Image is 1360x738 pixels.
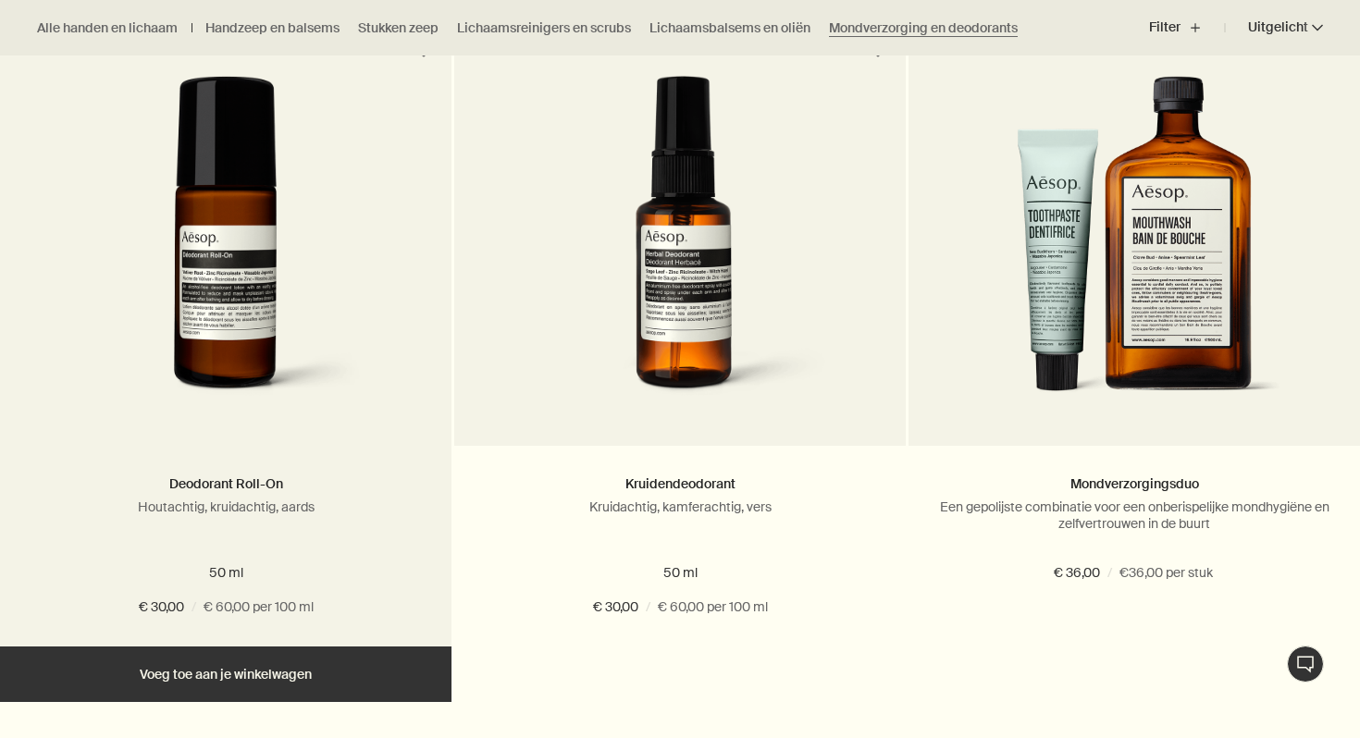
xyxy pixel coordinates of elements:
[1107,564,1112,581] font: /
[829,19,1018,37] a: Mondverzorging en deodorants
[454,76,906,446] a: Kruidendeodorant in plastic fles
[646,598,650,615] font: /
[649,19,810,36] font: Lichaamsbalsems en oliën
[205,19,340,36] font: Handzeep en balsems
[1129,564,1163,581] font: 36,00
[909,76,1360,446] a: Tandpasta samen met mondwater
[138,498,315,515] font: Houtachtig, kruidachtig, aards
[1119,564,1129,581] font: €
[457,19,631,37] a: Lichaamsreinigers en scrubs
[275,598,296,615] font: 100
[1149,6,1225,50] button: Filter
[593,598,638,615] font: € 30,00
[1054,564,1100,581] font: € 36,00
[1086,665,1182,682] font: Meer informatie
[625,475,736,492] a: Kruidendeodorant
[658,598,704,615] font: € 60,00
[707,598,726,615] font: per
[512,76,848,418] img: Kruidendeodorant in plastic fles
[1188,564,1213,581] font: stuk
[729,598,750,615] font: 100
[457,19,631,36] font: Lichaamsreinigers en scrubs
[205,19,340,37] a: Handzeep en balsems
[753,598,768,615] font: ml
[589,498,772,515] font: Kruidachtig, kamferachtig, vers
[57,76,394,418] img: Déodorant Roll-On in amberkleurige glazen fles
[204,598,250,615] font: € 60,00
[829,19,1018,36] font: Mondverzorging en deodorants
[358,19,439,36] font: Stukken zeep
[253,598,272,615] font: per
[1225,6,1323,50] button: Uitgelicht
[940,498,1329,532] font: Een gepolijste combinatie voor een onberispelijke mondhygiëne en zelfvertrouwen in de buurt
[299,598,314,615] font: ml
[649,19,810,37] a: Lichaamsbalsems en oliën
[169,475,283,492] a: Deodorant Roll-On
[192,598,196,615] font: /
[37,19,178,37] a: Alle handen en lichaam
[1070,475,1199,492] a: Mondverzorgingsduo
[1166,564,1185,581] font: per
[1287,646,1324,683] button: Chat direct
[1291,648,1320,682] font: Chat direct
[37,19,178,36] font: Alle handen en lichaam
[358,19,439,37] a: Stukken zeep
[139,598,184,615] font: € 30,00
[983,76,1285,418] img: Tandpasta samen met mondwater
